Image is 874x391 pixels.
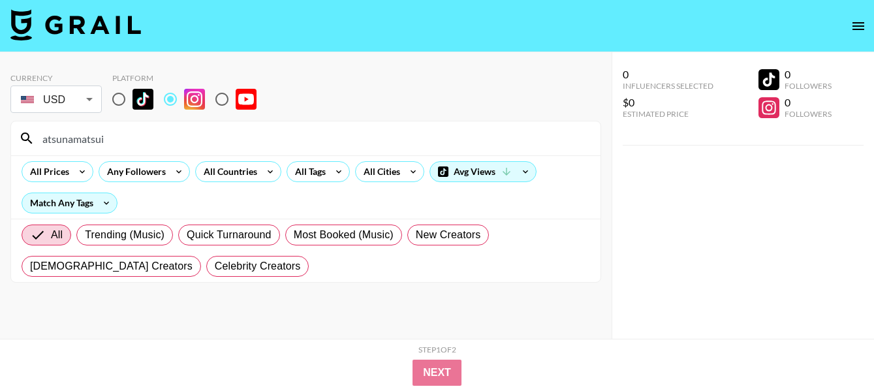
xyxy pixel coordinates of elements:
img: TikTok [133,89,153,110]
div: Estimated Price [623,109,713,119]
span: Celebrity Creators [215,258,301,274]
div: 0 [785,68,832,81]
div: Any Followers [99,162,168,181]
span: Trending (Music) [85,227,164,243]
img: Instagram [184,89,205,110]
div: Step 1 of 2 [418,345,456,354]
div: Currency [10,73,102,83]
span: Most Booked (Music) [294,227,394,243]
div: All Countries [196,162,260,181]
div: 0 [623,68,713,81]
button: open drawer [845,13,871,39]
div: Followers [785,81,832,91]
input: Search by User Name [35,128,593,149]
img: YouTube [236,89,257,110]
div: Followers [785,109,832,119]
button: Next [413,360,461,386]
div: All Tags [287,162,328,181]
div: All Prices [22,162,72,181]
div: Platform [112,73,267,83]
div: Influencers Selected [623,81,713,91]
div: All Cities [356,162,403,181]
span: Quick Turnaround [187,227,272,243]
span: New Creators [416,227,481,243]
div: $0 [623,96,713,109]
span: All [51,227,63,243]
div: Match Any Tags [22,193,117,213]
img: Grail Talent [10,9,141,40]
div: USD [13,88,99,111]
div: 0 [785,96,832,109]
div: Avg Views [430,162,536,181]
span: [DEMOGRAPHIC_DATA] Creators [30,258,193,274]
